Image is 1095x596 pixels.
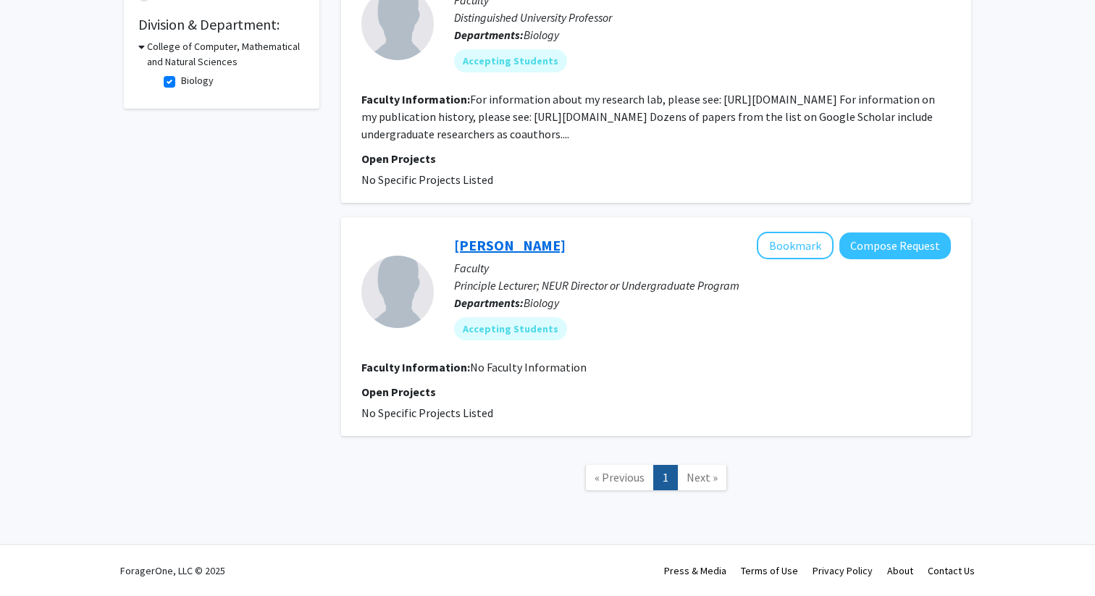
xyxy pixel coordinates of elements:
mat-chip: Accepting Students [454,317,567,340]
p: Open Projects [361,383,951,400]
button: Add Hilary Bierman to Bookmarks [757,232,834,259]
nav: Page navigation [341,450,971,509]
a: Next Page [677,465,727,490]
b: Departments: [454,28,524,42]
b: Faculty Information: [361,92,470,106]
a: Contact Us [928,564,975,577]
p: Principle Lecturer; NEUR Director or Undergraduate Program [454,277,951,294]
mat-chip: Accepting Students [454,49,567,72]
span: Biology [524,295,559,310]
b: Faculty Information: [361,360,470,374]
a: About [887,564,913,577]
p: Open Projects [361,150,951,167]
a: Terms of Use [741,564,798,577]
a: Privacy Policy [813,564,873,577]
span: Next » [687,470,718,484]
fg-read-more: For information about my research lab, please see: [URL][DOMAIN_NAME] For information on my publi... [361,92,935,141]
span: No Faculty Information [470,360,587,374]
p: Faculty [454,259,951,277]
span: « Previous [595,470,645,484]
h3: College of Computer, Mathematical and Natural Sciences [147,39,305,70]
a: Press & Media [664,564,726,577]
a: Previous Page [585,465,654,490]
h2: Division & Department: [138,16,305,33]
span: No Specific Projects Listed [361,406,493,420]
p: Distinguished University Professor [454,9,951,26]
a: [PERSON_NAME] [454,236,566,254]
label: Biology [181,73,214,88]
iframe: Chat [11,531,62,585]
span: Biology [524,28,559,42]
b: Departments: [454,295,524,310]
a: 1 [653,465,678,490]
div: ForagerOne, LLC © 2025 [120,545,225,596]
span: No Specific Projects Listed [361,172,493,187]
button: Compose Request to Hilary Bierman [839,232,951,259]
